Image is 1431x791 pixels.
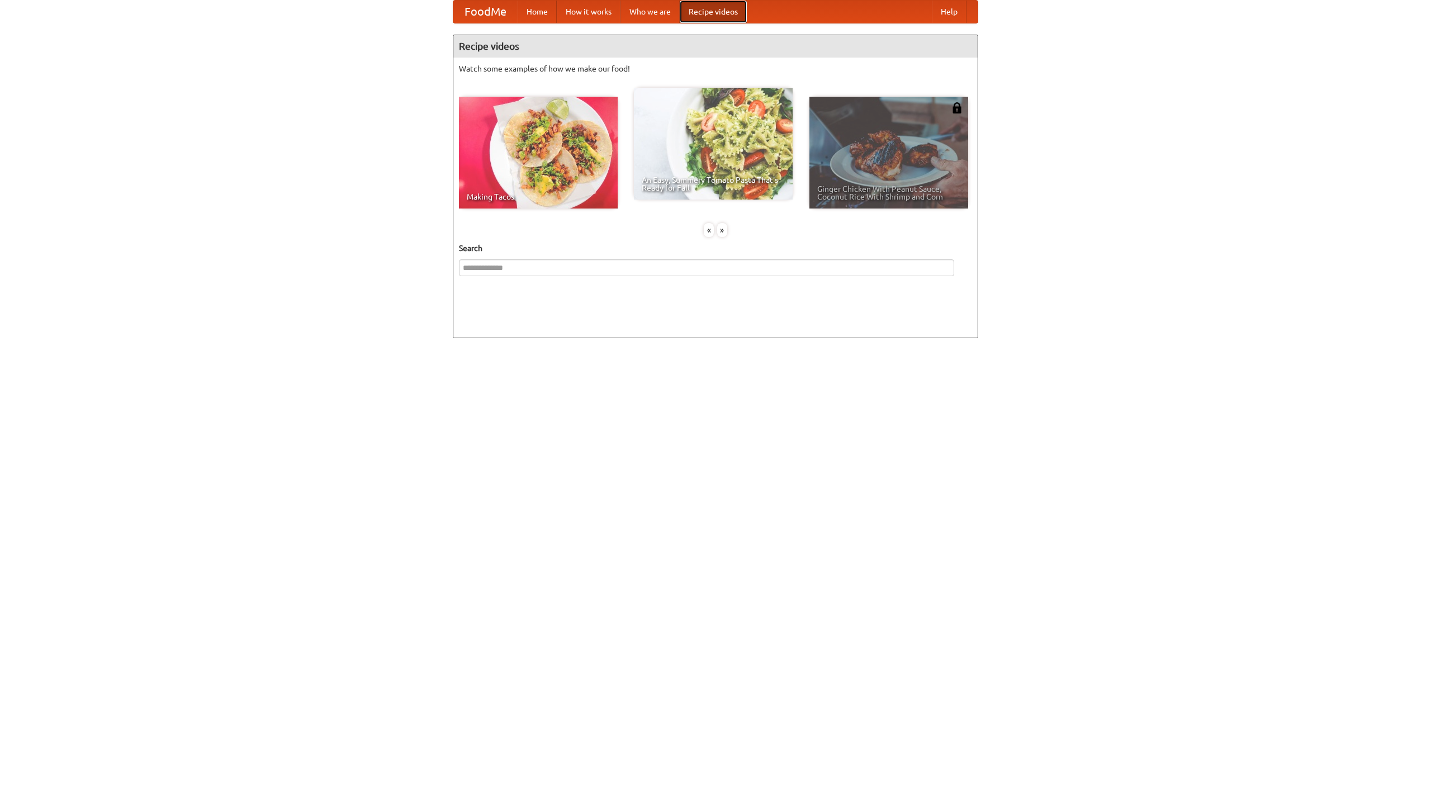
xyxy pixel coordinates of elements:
img: 483408.png [951,102,963,113]
div: « [704,223,714,237]
a: FoodMe [453,1,518,23]
a: Help [932,1,966,23]
a: Recipe videos [680,1,747,23]
a: Home [518,1,557,23]
div: » [717,223,727,237]
a: How it works [557,1,620,23]
span: An Easy, Summery Tomato Pasta That's Ready for Fall [642,176,785,192]
span: Making Tacos [467,193,610,201]
a: Making Tacos [459,97,618,209]
p: Watch some examples of how we make our food! [459,63,972,74]
h5: Search [459,243,972,254]
a: Who we are [620,1,680,23]
h4: Recipe videos [453,35,978,58]
a: An Easy, Summery Tomato Pasta That's Ready for Fall [634,88,793,200]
